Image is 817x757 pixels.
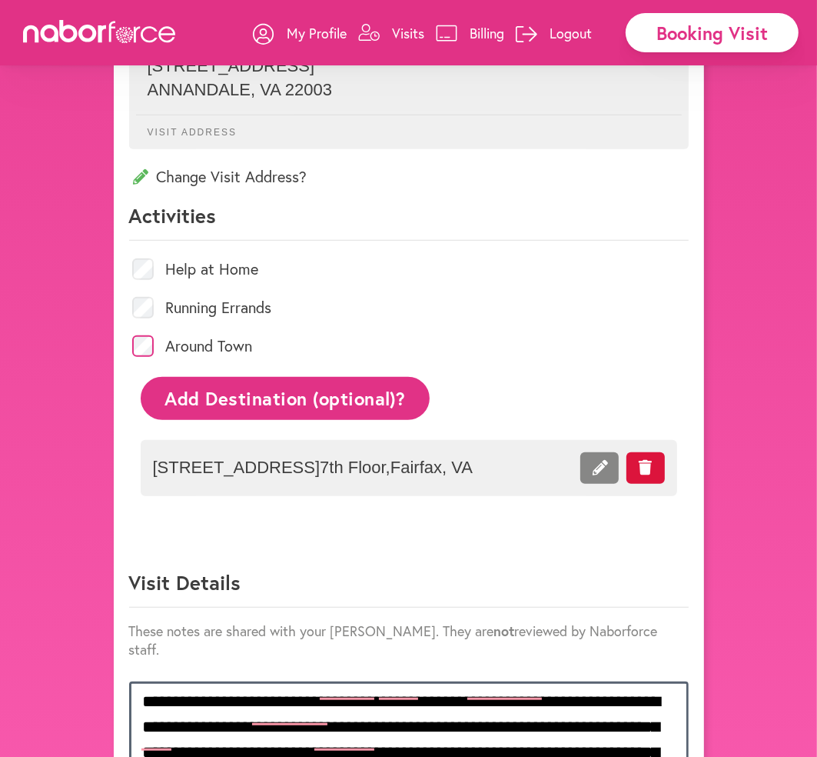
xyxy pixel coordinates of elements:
[153,458,491,478] span: [STREET_ADDRESS] 7th Floor , Fairfax , VA
[148,80,670,100] p: ANNANDALE , VA 22003
[470,24,504,42] p: Billing
[436,10,504,56] a: Billing
[129,622,689,659] p: These notes are shared with your [PERSON_NAME]. They are reviewed by Naborforce staff.
[166,300,272,315] label: Running Errands
[392,24,424,42] p: Visits
[287,24,347,42] p: My Profile
[129,569,689,608] p: Visit Details
[129,166,689,187] p: Change Visit Address?
[626,13,799,52] div: Booking Visit
[136,115,682,138] p: Visit Address
[166,338,253,354] label: Around Town
[253,10,347,56] a: My Profile
[494,622,515,640] strong: not
[358,10,424,56] a: Visits
[129,202,689,241] p: Activities
[141,377,430,419] button: Add Destination (optional)?
[166,262,259,277] label: Help at Home
[550,24,592,42] p: Logout
[516,10,592,56] a: Logout
[148,56,670,76] p: [STREET_ADDRESS]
